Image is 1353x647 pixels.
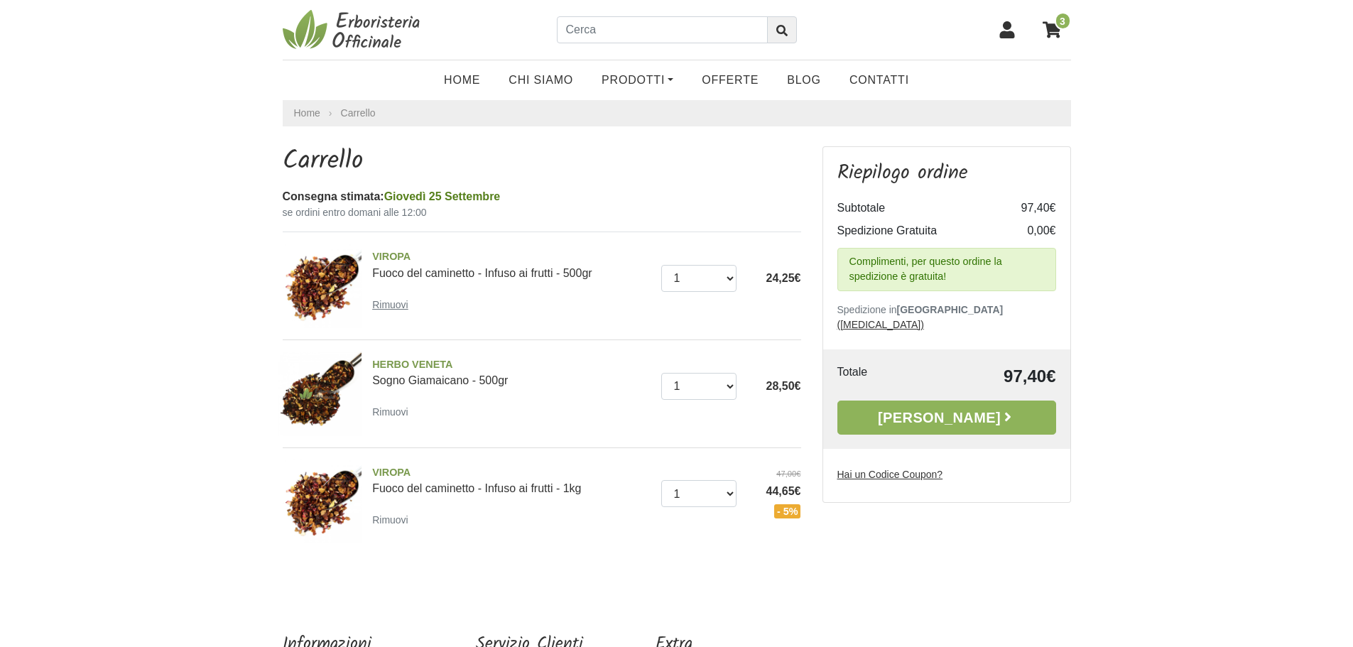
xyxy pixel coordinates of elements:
a: HERBO VENETASogno Giamaicano - 500gr [372,357,651,387]
td: 97,40€ [999,197,1056,219]
a: Rimuovi [372,295,414,313]
small: Rimuovi [372,299,408,310]
img: Erboristeria Officinale [283,9,425,51]
td: Totale [837,364,918,389]
label: Hai un Codice Coupon? [837,467,943,482]
a: VIROPAFuoco del caminetto - Infuso ai frutti - 500gr [372,249,651,279]
a: VIROPAFuoco del caminetto - Infuso ai frutti - 1kg [372,465,651,495]
a: Home [294,106,320,121]
td: 0,00€ [999,219,1056,242]
img: Fuoco del caminetto - Infuso ai frutti - 500gr [278,244,362,328]
span: VIROPA [372,249,651,265]
a: Chi Siamo [494,66,587,94]
h1: Carrello [283,146,801,177]
small: se ordini entro domani alle 12:00 [283,205,801,220]
span: - 5% [774,504,801,518]
div: Consegna stimata: [283,188,801,205]
h3: Riepilogo ordine [837,161,1056,185]
img: Fuoco del caminetto - Infuso ai frutti - 1kg [278,460,362,544]
small: Rimuovi [372,514,408,526]
a: ([MEDICAL_DATA]) [837,319,924,330]
td: Subtotale [837,197,999,219]
a: 3 [1036,12,1071,48]
a: Home [430,66,494,94]
span: Giovedì 25 Settembre [384,190,501,202]
a: Blog [773,66,835,94]
p: Spedizione in [837,303,1056,332]
span: 28,50€ [766,380,801,392]
div: Complimenti, per questo ordine la spedizione è gratuita! [837,248,1056,291]
del: 47,00€ [747,468,801,480]
a: Rimuovi [372,403,414,420]
input: Cerca [557,16,768,43]
a: Contatti [835,66,923,94]
img: Sogno Giamaicano - 500gr [278,352,362,436]
small: Rimuovi [372,406,408,418]
span: 3 [1055,12,1071,30]
nav: breadcrumb [283,100,1071,126]
span: VIROPA [372,465,651,481]
span: HERBO VENETA [372,357,651,373]
a: Carrello [341,107,376,119]
a: OFFERTE [688,66,773,94]
a: [PERSON_NAME] [837,401,1056,435]
span: 24,25€ [766,272,801,284]
span: 44,65€ [747,483,801,500]
a: Rimuovi [372,511,414,528]
a: Prodotti [587,66,688,94]
u: Hai un Codice Coupon? [837,469,943,480]
td: 97,40€ [918,364,1056,389]
b: [GEOGRAPHIC_DATA] [897,304,1004,315]
td: Spedizione Gratuita [837,219,999,242]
